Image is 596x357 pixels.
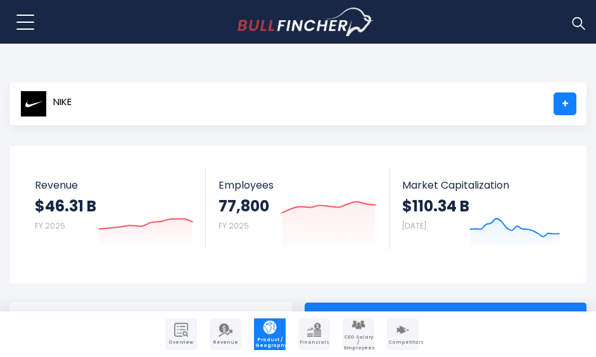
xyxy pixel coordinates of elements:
[165,318,197,350] a: Company Overview
[20,92,72,115] a: NIKE
[211,340,240,345] span: Revenue
[219,179,376,191] span: Employees
[35,196,96,216] strong: $46.31 B
[298,318,330,350] a: Company Financials
[255,337,284,348] span: Product / Geography
[388,340,417,345] span: Competitors
[402,179,560,191] span: Market Capitalization
[35,179,193,191] span: Revenue
[210,318,241,350] a: Company Revenue
[387,318,419,350] a: Company Competitors
[167,340,196,345] span: Overview
[390,168,573,249] a: Market Capitalization $110.34 B [DATE]
[305,303,587,333] div: Revenue breakdown by Geography
[554,92,576,115] a: +
[219,196,269,216] strong: 77,800
[343,318,374,350] a: Company Employees
[35,220,65,231] small: FY 2025
[254,318,286,350] a: Company Product/Geography
[206,168,388,249] a: Employees 77,800 FY 2025
[20,91,47,117] img: NKE logo
[402,220,426,231] small: [DATE]
[402,196,469,216] strong: $110.34 B
[300,340,329,345] span: Financials
[344,335,373,351] span: CEO Salary / Employees
[238,8,374,37] a: Go to homepage
[53,97,72,108] span: NIKE
[238,8,374,37] img: bullfincher logo
[22,168,206,249] a: Revenue $46.31 B FY 2025
[219,220,249,231] small: FY 2025
[10,303,292,333] div: Revenue breakdown by Products & Services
